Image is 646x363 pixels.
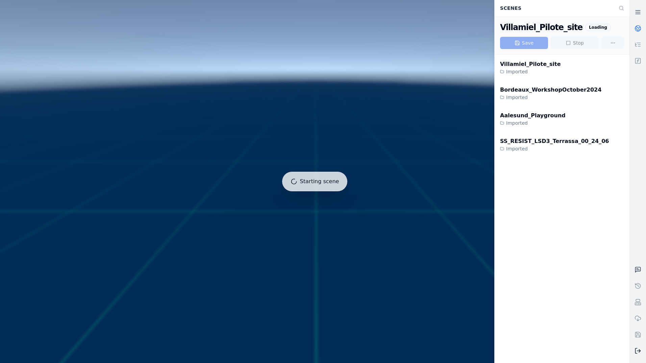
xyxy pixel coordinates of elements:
div: SS_RESIST_LSD3_Terrassa_00_24_06 [500,137,609,145]
div: Villamiel_Pilote_site [500,60,561,68]
div: Scenes [496,2,615,15]
div: Imported [500,68,561,75]
div: Bordeaux_WorkshopOctober2024 [500,86,601,94]
div: Loading [585,24,611,31]
div: Villamiel_Pilote_site [500,22,582,33]
div: Imported [500,94,601,101]
div: Aalesund_Playground [500,112,566,120]
div: Imported [500,145,609,152]
div: Imported [500,120,566,126]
